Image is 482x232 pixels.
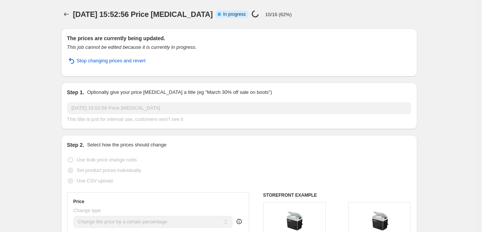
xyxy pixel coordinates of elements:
[223,11,245,17] span: In progress
[263,192,411,198] h6: STOREFRONT EXAMPLE
[67,44,197,50] i: This job cannot be edited because it is currently in progress.
[87,141,166,149] p: Select how the prices should change
[67,116,183,122] span: This title is just for internal use, customers won't see it
[61,9,72,20] button: Price change jobs
[67,102,411,114] input: 30% off holiday sale
[77,167,141,173] span: Set product prices individually
[67,35,411,42] h2: The prices are currently being updated.
[73,10,213,18] span: [DATE] 15:52:56 Price [MEDICAL_DATA]
[73,199,84,205] h3: Price
[67,141,84,149] h2: Step 2.
[73,208,101,213] span: Change type
[87,89,272,96] p: Optionally give your price [MEDICAL_DATA] a title (eg "March 30% off sale on boots")
[77,57,146,65] span: Stop changing prices and revert
[235,218,243,225] div: help
[63,55,150,67] button: Stop changing prices and revert
[77,178,113,184] span: Use CSV upload
[67,89,84,96] h2: Step 1.
[77,157,137,163] span: Use bulk price change rules
[265,12,292,17] p: 10/16 (62%)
